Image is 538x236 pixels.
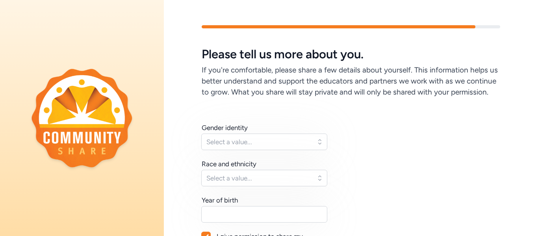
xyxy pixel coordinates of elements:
span: Select a value... [206,173,311,183]
button: Select a value... [201,134,327,150]
button: Select a value... [201,170,327,186]
h5: Please tell us more about you. [202,47,500,61]
h6: If you're comfortable, please share a few details about yourself. This information helps us bette... [202,65,500,98]
img: logo [32,69,132,167]
div: Gender identity [202,123,248,132]
div: Race and ethnicity [202,159,256,169]
div: Year of birth [202,195,238,205]
span: Select a value... [206,137,311,147]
